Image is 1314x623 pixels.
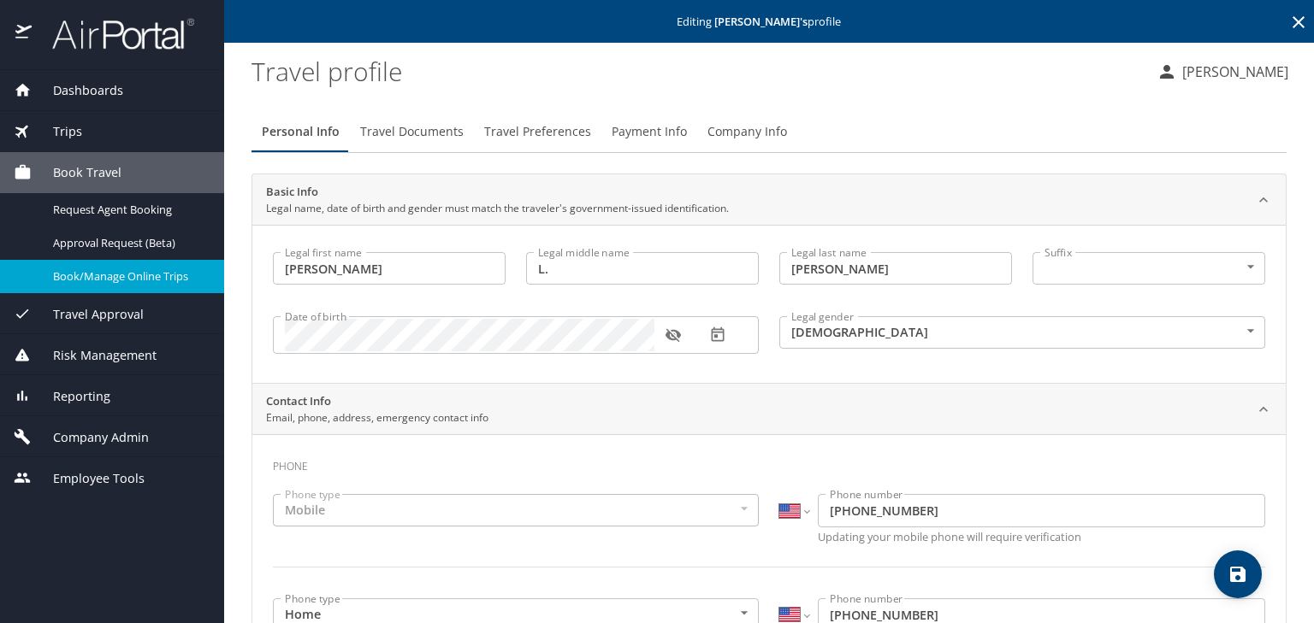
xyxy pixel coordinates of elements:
[1177,62,1288,82] p: [PERSON_NAME]
[252,44,1143,97] h1: Travel profile
[266,184,729,201] h2: Basic Info
[818,532,1265,543] p: Updating your mobile phone will require verification
[32,81,123,100] span: Dashboards
[1033,252,1265,285] div: ​
[252,225,1286,383] div: Basic InfoLegal name, date of birth and gender must match the traveler's government-issued identi...
[266,393,488,410] h2: Contact Info
[1150,56,1295,87] button: [PERSON_NAME]
[714,14,808,29] strong: [PERSON_NAME] 's
[32,305,144,324] span: Travel Approval
[32,346,157,365] span: Risk Management
[266,410,488,426] p: Email, phone, address, emergency contact info
[32,163,121,182] span: Book Travel
[32,122,82,141] span: Trips
[360,121,464,143] span: Travel Documents
[32,387,110,406] span: Reporting
[252,111,1287,152] div: Profile
[53,235,204,251] span: Approval Request (Beta)
[707,121,787,143] span: Company Info
[32,428,149,447] span: Company Admin
[252,174,1286,226] div: Basic InfoLegal name, date of birth and gender must match the traveler's government-issued identi...
[266,201,729,216] p: Legal name, date of birth and gender must match the traveler's government-issued identification.
[779,316,1265,349] div: [DEMOGRAPHIC_DATA]
[53,202,204,218] span: Request Agent Booking
[1214,550,1262,598] button: save
[53,268,204,285] span: Book/Manage Online Trips
[484,121,591,143] span: Travel Preferences
[273,494,759,526] div: Mobile
[252,384,1286,435] div: Contact InfoEmail, phone, address, emergency contact info
[612,121,687,143] span: Payment Info
[15,17,33,50] img: icon-airportal.png
[262,121,340,143] span: Personal Info
[33,17,194,50] img: airportal-logo.png
[229,16,1309,27] p: Editing profile
[273,448,1265,477] h3: Phone
[32,469,145,488] span: Employee Tools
